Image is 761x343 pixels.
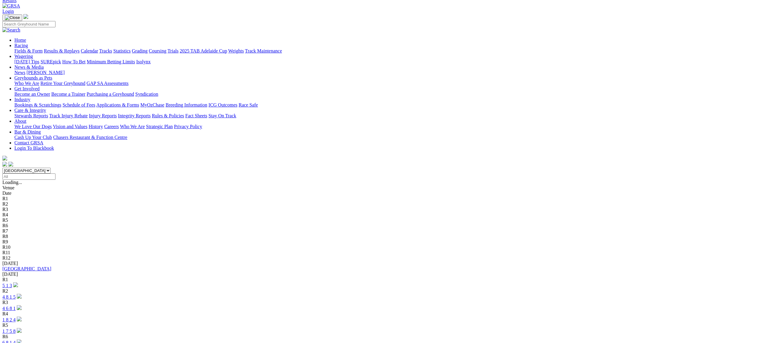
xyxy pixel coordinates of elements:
a: Become a Trainer [51,92,85,97]
div: R4 [2,212,759,218]
div: Date [2,191,759,196]
a: Fact Sheets [185,113,207,118]
div: [DATE] [2,261,759,266]
a: ICG Outcomes [208,102,237,107]
div: R5 [2,218,759,223]
a: Coursing [149,48,166,53]
a: Syndication [135,92,158,97]
div: Wagering [14,59,759,65]
a: Chasers Restaurant & Function Centre [53,135,127,140]
a: 4 8 1 5 [2,294,16,299]
a: Care & Integrity [14,108,46,113]
img: Close [5,15,20,20]
a: Contact GRSA [14,140,43,145]
a: MyOzChase [140,102,164,107]
div: R9 [2,239,759,245]
div: R5 [2,323,759,328]
a: 1 8 2 4 [2,317,16,322]
a: News & Media [14,65,44,70]
a: We Love Our Dogs [14,124,52,129]
div: [DATE] [2,272,759,277]
a: 5 1 3 [2,283,12,288]
img: twitter.svg [8,162,13,167]
input: Select date [2,173,55,180]
img: play-circle.svg [17,317,22,321]
div: Bar & Dining [14,135,759,140]
a: Racing [14,43,28,48]
a: History [88,124,103,129]
img: logo-grsa-white.png [2,156,7,161]
a: Cash Up Your Club [14,135,52,140]
a: Integrity Reports [118,113,151,118]
a: Careers [104,124,119,129]
a: Login [2,9,14,14]
a: Trials [167,48,178,53]
div: News & Media [14,70,759,75]
img: play-circle.svg [13,282,18,287]
img: play-circle.svg [17,305,22,310]
div: Venue [2,185,759,191]
a: Stewards Reports [14,113,48,118]
a: Track Injury Rebate [49,113,88,118]
a: Become an Owner [14,92,50,97]
a: News [14,70,25,75]
a: Bookings & Scratchings [14,102,61,107]
a: Stay On Track [208,113,236,118]
a: Statistics [113,48,131,53]
img: play-circle.svg [17,328,22,333]
div: About [14,124,759,129]
div: R12 [2,255,759,261]
div: R2 [2,201,759,207]
a: Injury Reports [89,113,117,118]
button: Toggle navigation [2,14,22,21]
img: logo-grsa-white.png [23,14,28,19]
span: Loading... [2,180,22,185]
a: Fields & Form [14,48,43,53]
div: R8 [2,234,759,239]
a: Breeding Information [166,102,207,107]
a: SUREpick [40,59,61,64]
a: Purchasing a Greyhound [87,92,134,97]
a: Minimum Betting Limits [87,59,135,64]
a: Applications & Forms [96,102,139,107]
a: Calendar [81,48,98,53]
a: Results & Replays [44,48,79,53]
a: Who We Are [14,81,39,86]
a: GAP SA Assessments [87,81,129,86]
img: play-circle.svg [17,294,22,299]
a: 2025 TAB Adelaide Cup [180,48,227,53]
a: Privacy Policy [174,124,202,129]
div: R10 [2,245,759,250]
a: Greyhounds as Pets [14,75,52,80]
a: 4 6 8 1 [2,306,16,311]
div: R2 [2,288,759,294]
a: Tracks [99,48,112,53]
a: Strategic Plan [146,124,173,129]
a: Retire Your Greyhound [40,81,85,86]
a: Race Safe [238,102,258,107]
div: Get Involved [14,92,759,97]
a: Vision and Values [53,124,87,129]
img: GRSA [2,3,20,9]
a: Who We Are [120,124,145,129]
a: Schedule of Fees [62,102,95,107]
div: R6 [2,334,759,339]
a: Track Maintenance [245,48,282,53]
a: Rules & Policies [152,113,184,118]
a: Get Involved [14,86,40,91]
a: Industry [14,97,30,102]
div: R11 [2,250,759,255]
a: About [14,119,26,124]
div: R4 [2,311,759,317]
a: How To Bet [62,59,86,64]
img: facebook.svg [2,162,7,167]
div: R7 [2,228,759,234]
input: Search [2,21,55,27]
a: [PERSON_NAME] [26,70,64,75]
div: R6 [2,223,759,228]
div: Greyhounds as Pets [14,81,759,86]
div: Industry [14,102,759,108]
a: Home [14,38,26,43]
a: Grading [132,48,148,53]
div: R3 [2,207,759,212]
